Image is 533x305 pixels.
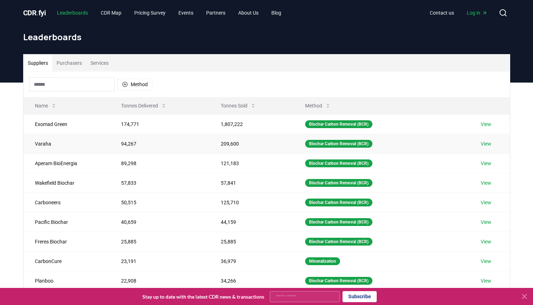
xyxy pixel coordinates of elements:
td: 22,908 [110,271,209,290]
a: Events [173,6,199,19]
a: View [481,160,491,167]
td: Wakefield Biochar [23,173,110,193]
td: 40,659 [110,212,209,232]
div: Biochar Carbon Removal (BCR) [305,159,372,167]
td: 36,979 [209,251,294,271]
a: View [481,199,491,206]
td: 174,771 [110,114,209,134]
td: 25,885 [209,232,294,251]
a: Contact us [424,6,460,19]
td: CarbonCure [23,251,110,271]
td: 34,266 [209,271,294,290]
a: Log in [461,6,493,19]
div: Biochar Carbon Removal (BCR) [305,218,372,226]
td: Varaha [23,134,110,153]
td: Pacific Biochar [23,212,110,232]
button: Tonnes Sold [215,99,262,113]
div: Biochar Carbon Removal (BCR) [305,140,372,148]
td: Aperam BioEnergia [23,153,110,173]
td: 57,841 [209,173,294,193]
a: View [481,179,491,186]
td: 44,159 [209,212,294,232]
div: Biochar Carbon Removal (BCR) [305,120,372,128]
div: Biochar Carbon Removal (BCR) [305,179,372,187]
a: About Us [232,6,264,19]
td: 94,267 [110,134,209,153]
td: 125,710 [209,193,294,212]
td: 209,600 [209,134,294,153]
td: Freres Biochar [23,232,110,251]
button: Suppliers [23,54,52,72]
button: Method [299,99,336,113]
div: Mineralization [305,257,340,265]
nav: Main [51,6,287,19]
a: View [481,277,491,284]
a: View [481,140,491,147]
button: Method [117,79,152,90]
td: 121,183 [209,153,294,173]
td: 25,885 [110,232,209,251]
a: View [481,258,491,265]
button: Purchasers [52,54,86,72]
a: Pricing Survey [129,6,171,19]
a: Blog [266,6,287,19]
h1: Leaderboards [23,31,510,43]
td: 57,833 [110,173,209,193]
button: Tonnes Delivered [115,99,172,113]
a: Partners [200,6,231,19]
div: Biochar Carbon Removal (BCR) [305,277,372,285]
span: CDR fyi [23,9,46,17]
a: CDR Map [95,6,127,19]
td: 23,191 [110,251,209,271]
a: View [481,121,491,128]
button: Name [29,99,62,113]
td: 50,515 [110,193,209,212]
a: View [481,219,491,226]
div: Biochar Carbon Removal (BCR) [305,199,372,206]
span: . [36,9,38,17]
nav: Main [424,6,493,19]
a: Leaderboards [51,6,94,19]
td: Planboo [23,271,110,290]
a: View [481,238,491,245]
td: 1,807,222 [209,114,294,134]
span: Log in [467,9,487,16]
a: CDR.fyi [23,8,46,18]
td: 89,298 [110,153,209,173]
button: Services [86,54,113,72]
td: Carboneers [23,193,110,212]
div: Biochar Carbon Removal (BCR) [305,238,372,246]
td: Exomad Green [23,114,110,134]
